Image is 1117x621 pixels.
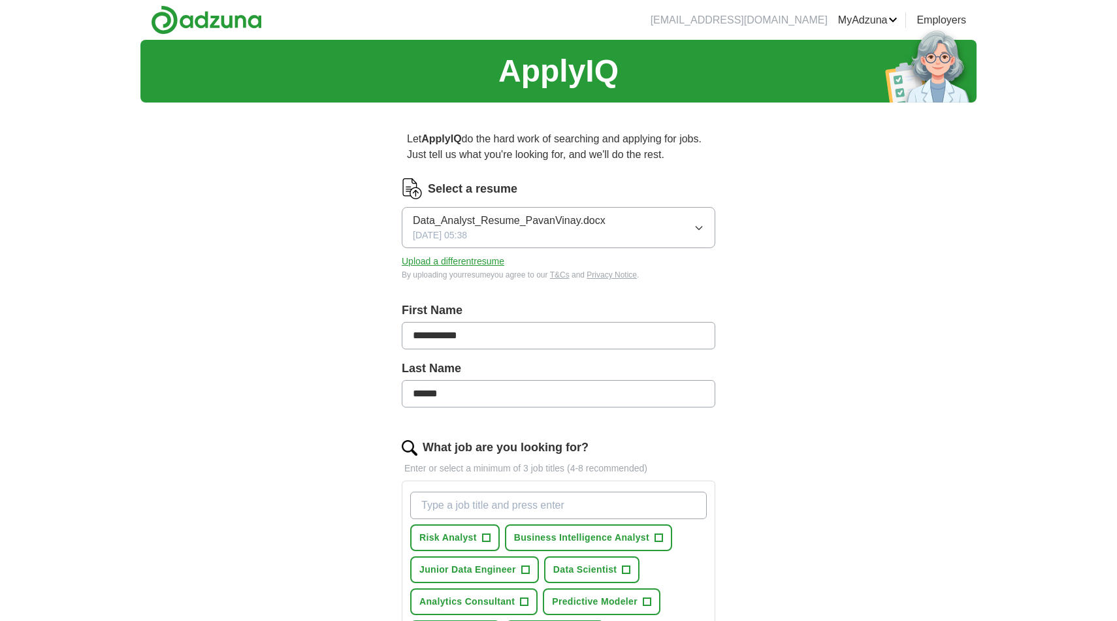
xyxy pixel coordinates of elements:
[410,556,539,583] button: Junior Data Engineer
[916,12,966,28] a: Employers
[402,360,715,377] label: Last Name
[402,302,715,319] label: First Name
[514,531,649,545] span: Business Intelligence Analyst
[553,563,617,577] span: Data Scientist
[421,133,461,144] strong: ApplyIQ
[413,213,606,229] span: Data_Analyst_Resume_PavanVinay.docx
[550,270,570,279] a: T&Cs
[423,439,589,456] label: What job are you looking for?
[428,180,517,198] label: Select a resume
[544,556,640,583] button: Data Scientist
[402,178,423,199] img: CV Icon
[419,563,516,577] span: Junior Data Engineer
[402,462,715,475] p: Enter or select a minimum of 3 job titles (4-8 recommended)
[410,492,707,519] input: Type a job title and press enter
[419,531,477,545] span: Risk Analyst
[410,588,538,615] button: Analytics Consultant
[651,12,828,28] li: [EMAIL_ADDRESS][DOMAIN_NAME]
[838,12,898,28] a: MyAdzuna
[413,229,467,242] span: [DATE] 05:38
[402,207,715,248] button: Data_Analyst_Resume_PavanVinay.docx[DATE] 05:38
[402,255,504,268] button: Upload a differentresume
[402,269,715,281] div: By uploading your resume you agree to our and .
[552,595,638,609] span: Predictive Modeler
[543,588,660,615] button: Predictive Modeler
[402,126,715,168] p: Let do the hard work of searching and applying for jobs. Just tell us what you're looking for, an...
[587,270,637,279] a: Privacy Notice
[151,5,262,35] img: Adzuna logo
[498,48,619,95] h1: ApplyIQ
[505,524,672,551] button: Business Intelligence Analyst
[419,595,515,609] span: Analytics Consultant
[402,440,417,456] img: search.png
[410,524,500,551] button: Risk Analyst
